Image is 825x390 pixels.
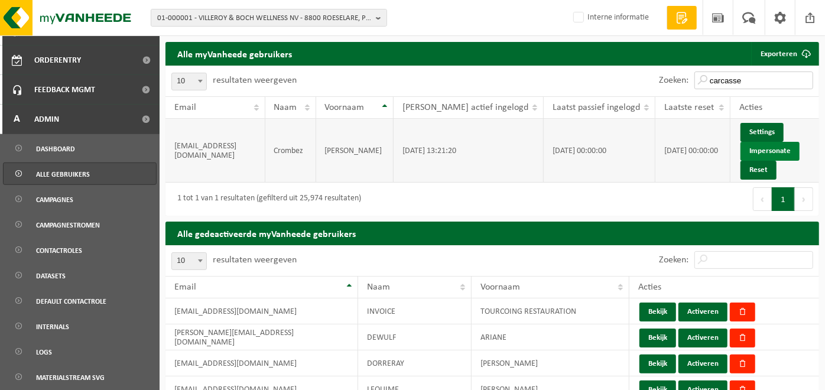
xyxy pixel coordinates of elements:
[172,253,206,269] span: 10
[316,119,394,183] td: [PERSON_NAME]
[740,142,800,161] a: Impersonate
[36,265,66,287] span: Datasets
[795,187,813,211] button: Next
[3,239,157,261] a: Contactroles
[165,42,304,65] h2: Alle myVanheede gebruikers
[213,76,297,85] label: resultaten weergeven
[36,138,75,160] span: Dashboard
[751,42,818,66] a: Exporteren
[171,73,207,90] span: 10
[544,119,655,183] td: [DATE] 00:00:00
[472,324,629,350] td: ARIANE
[36,290,106,313] span: default contactrole
[655,119,730,183] td: [DATE] 00:00:00
[739,103,762,112] span: Acties
[165,324,358,350] td: [PERSON_NAME][EMAIL_ADDRESS][DOMAIN_NAME]
[3,340,157,363] a: Logs
[213,255,297,265] label: resultaten weergeven
[171,252,207,270] span: 10
[171,188,361,210] div: 1 tot 1 van 1 resultaten (gefilterd uit 25,974 resultaten)
[265,119,316,183] td: Crombez
[3,137,157,160] a: Dashboard
[36,239,82,262] span: Contactroles
[3,264,157,287] a: Datasets
[571,9,649,27] label: Interne informatie
[358,324,472,350] td: DEWULF
[3,162,157,185] a: Alle gebruikers
[325,103,365,112] span: Voornaam
[553,103,640,112] span: Laatst passief ingelogd
[358,350,472,376] td: DORRERAY
[472,298,629,324] td: TOURCOING RESTAURATION
[740,123,784,142] a: Settings
[34,45,134,75] span: Orderentry Goedkeuring
[165,222,819,245] h2: Alle gedeactiveerde myVanheede gebruikers
[772,187,795,211] button: 1
[358,298,472,324] td: INVOICE
[3,213,157,236] a: Campagnestromen
[402,103,528,112] span: [PERSON_NAME] actief ingelogd
[3,366,157,388] a: Materialstream SVG
[174,103,196,112] span: Email
[659,256,688,265] label: Zoeken:
[174,282,196,292] span: Email
[639,303,676,321] button: Bekijk
[480,282,520,292] span: Voornaam
[36,163,90,186] span: Alle gebruikers
[3,315,157,337] a: Internals
[36,366,105,389] span: Materialstream SVG
[3,290,157,312] a: default contactrole
[36,341,52,363] span: Logs
[664,103,714,112] span: Laatste reset
[659,76,688,86] label: Zoeken:
[639,355,676,373] button: Bekijk
[36,316,69,338] span: Internals
[34,105,59,134] span: Admin
[36,214,100,236] span: Campagnestromen
[12,105,22,134] span: A
[638,282,661,292] span: Acties
[165,298,358,324] td: [EMAIL_ADDRESS][DOMAIN_NAME]
[753,187,772,211] button: Previous
[172,73,206,90] span: 10
[394,119,544,183] td: [DATE] 13:21:20
[678,329,727,347] button: Activeren
[367,282,390,292] span: Naam
[36,188,73,211] span: Campagnes
[274,103,297,112] span: Naam
[639,329,676,347] button: Bekijk
[165,119,265,183] td: [EMAIL_ADDRESS][DOMAIN_NAME]
[472,350,629,376] td: [PERSON_NAME]
[3,188,157,210] a: Campagnes
[678,303,727,321] button: Activeren
[34,75,95,105] span: Feedback MGMT
[165,350,358,376] td: [EMAIL_ADDRESS][DOMAIN_NAME]
[740,161,777,180] a: Reset
[678,355,727,373] button: Activeren
[157,9,371,27] span: 01-000001 - VILLEROY & BOCH WELLNESS NV - 8800 ROESELARE, POPULIERSTRAAT 1
[151,9,387,27] button: 01-000001 - VILLEROY & BOCH WELLNESS NV - 8800 ROESELARE, POPULIERSTRAAT 1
